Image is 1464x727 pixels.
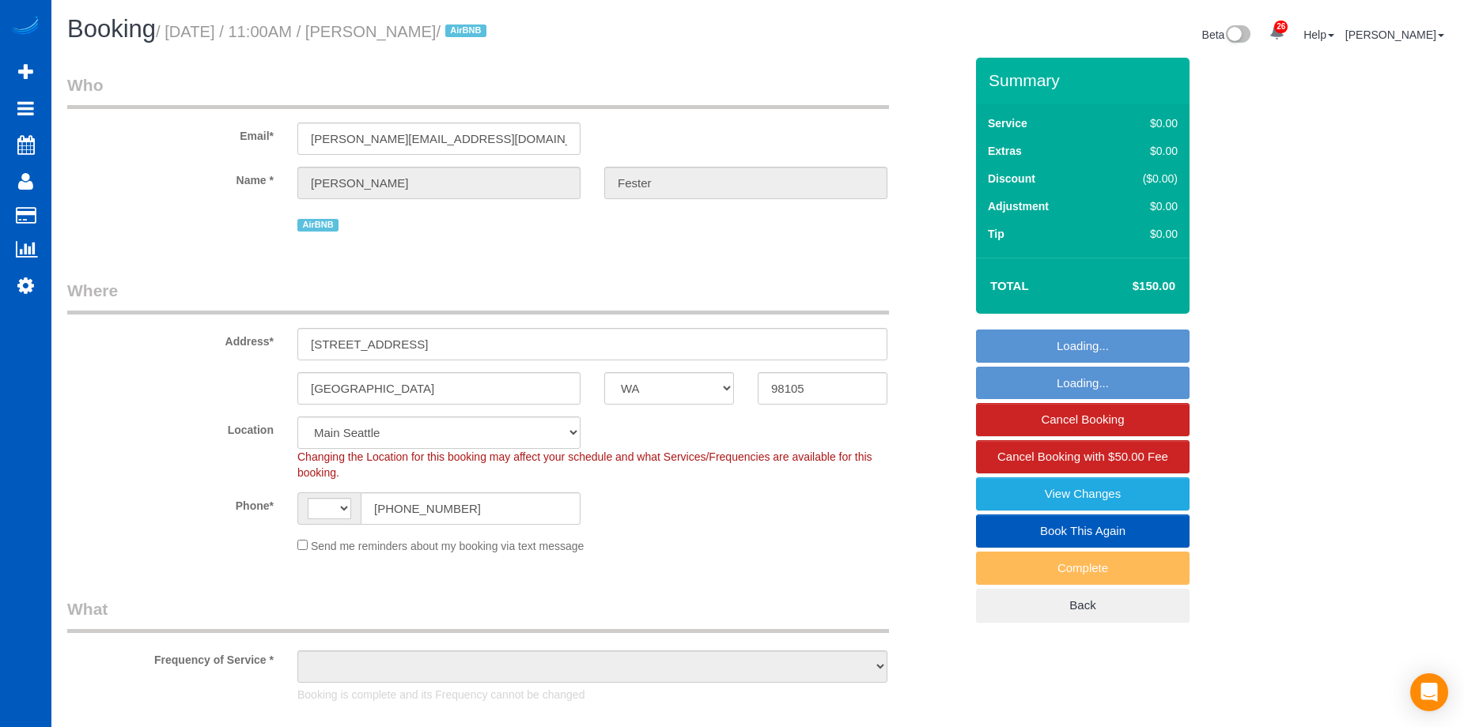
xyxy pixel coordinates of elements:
label: Extras [988,143,1022,159]
label: Address* [55,328,286,349]
label: Adjustment [988,198,1049,214]
legend: Where [67,279,889,315]
img: Automaid Logo [9,16,41,38]
label: Name * [55,167,286,188]
input: Last Name* [604,167,887,199]
a: Cancel Booking with $50.00 Fee [976,440,1190,473]
div: $0.00 [1110,115,1178,131]
small: / [DATE] / 11:00AM / [PERSON_NAME] [156,23,491,40]
span: AirBNB [445,24,486,37]
label: Email* [55,122,286,144]
div: $0.00 [1110,143,1178,159]
input: City* [297,372,581,405]
h4: $150.00 [1085,280,1175,293]
a: [PERSON_NAME] [1345,28,1444,41]
a: Book This Again [976,514,1190,548]
span: / [436,23,491,40]
span: 26 [1274,21,1288,33]
span: Booking [67,15,156,43]
input: Phone* [361,492,581,525]
legend: Who [67,73,889,109]
span: Cancel Booking with $50.00 Fee [997,450,1168,463]
a: Cancel Booking [976,403,1190,436]
a: Beta [1202,28,1251,41]
label: Location [55,416,286,438]
p: Booking is complete and its Frequency cannot be changed [297,687,887,703]
img: New interface [1224,25,1250,46]
legend: What [67,597,889,633]
a: 26 [1262,16,1292,51]
input: Zip Code* [758,372,887,405]
a: Back [976,589,1190,622]
input: Email* [297,122,581,155]
span: Changing the Location for this booking may affect your schedule and what Services/Frequencies are... [297,450,872,479]
div: $0.00 [1110,226,1178,242]
label: Tip [988,226,1004,242]
h3: Summary [989,71,1182,89]
a: Help [1303,28,1334,41]
label: Phone* [55,492,286,514]
div: ($0.00) [1110,171,1178,186]
input: First Name* [297,167,581,199]
strong: Total [990,279,1029,292]
div: $0.00 [1110,198,1178,214]
label: Frequency of Service * [55,646,286,668]
span: AirBNB [297,219,339,232]
label: Service [988,115,1027,131]
div: Open Intercom Messenger [1410,673,1448,711]
a: View Changes [976,477,1190,510]
span: Send me reminders about my booking via text message [311,540,584,552]
label: Discount [988,171,1035,186]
